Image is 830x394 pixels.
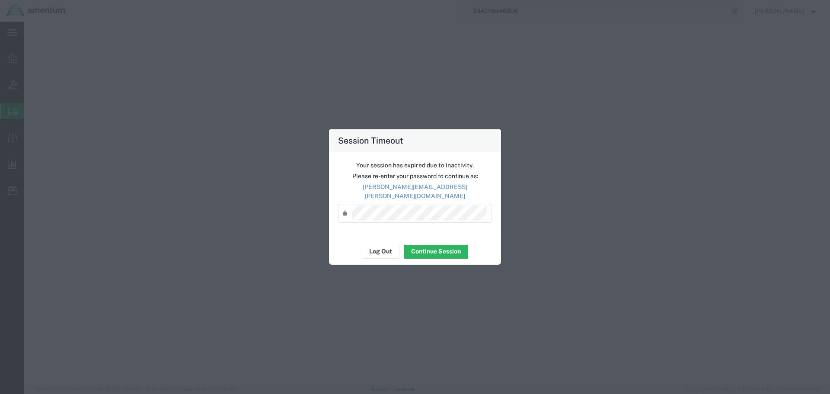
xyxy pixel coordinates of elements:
[338,172,492,181] p: Please re-enter your password to continue as:
[404,245,468,259] button: Continue Session
[362,245,399,259] button: Log Out
[338,161,492,170] p: Your session has expired due to inactivity.
[338,134,403,147] h4: Session Timeout
[338,183,492,201] p: [PERSON_NAME][EMAIL_ADDRESS][PERSON_NAME][DOMAIN_NAME]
